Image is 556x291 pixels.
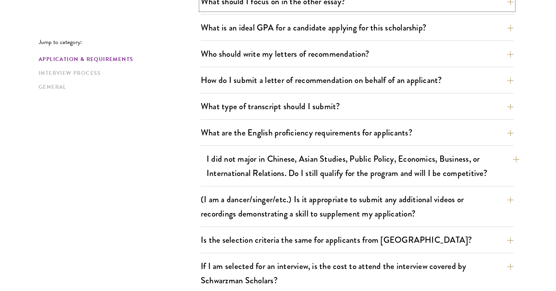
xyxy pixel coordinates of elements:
button: (I am a dancer/singer/etc.) Is it appropriate to submit any additional videos or recordings demon... [201,191,514,222]
button: Who should write my letters of recommendation? [201,45,514,63]
button: How do I submit a letter of recommendation on behalf of an applicant? [201,71,514,89]
p: Jump to category: [39,39,201,46]
a: General [39,83,196,91]
button: What type of transcript should I submit? [201,98,514,115]
button: What is an ideal GPA for a candidate applying for this scholarship? [201,19,514,36]
a: Application & Requirements [39,55,196,63]
button: What are the English proficiency requirements for applicants? [201,124,514,141]
button: Is the selection criteria the same for applicants from [GEOGRAPHIC_DATA]? [201,231,514,249]
button: I did not major in Chinese, Asian Studies, Public Policy, Economics, Business, or International R... [207,150,519,182]
button: If I am selected for an interview, is the cost to attend the interview covered by Schwarzman Scho... [201,257,514,289]
a: Interview Process [39,69,196,77]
